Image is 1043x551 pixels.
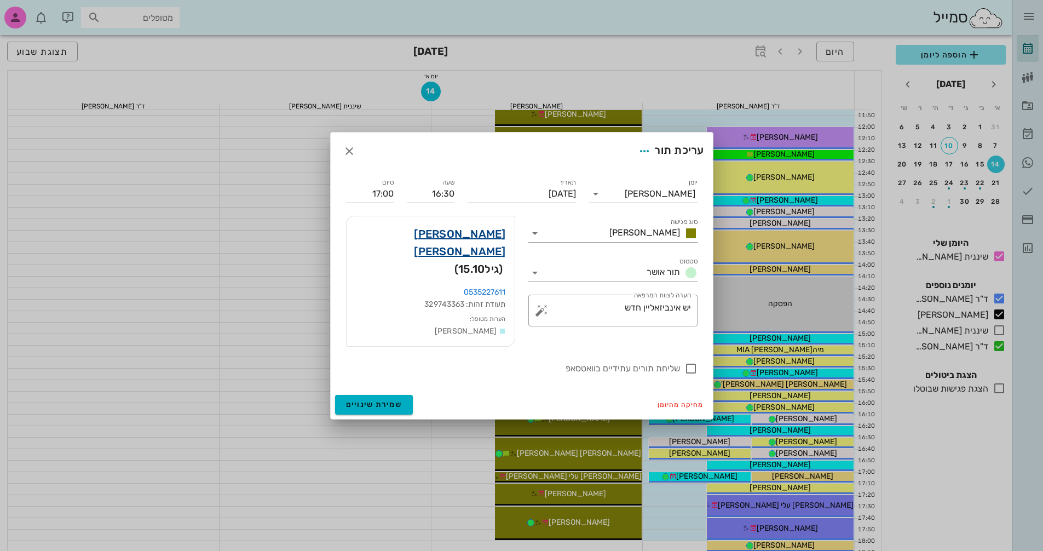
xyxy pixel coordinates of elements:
[658,401,704,409] span: מחיקה מהיומן
[688,179,698,187] label: יומן
[355,299,506,311] div: תעודת זהות: 329743363
[670,218,698,226] label: סוג פגישה
[335,395,413,415] button: שמירת שינויים
[464,288,506,297] a: 0535227611
[346,363,680,374] label: שליחת תורים עתידיים בוואטסאפ
[470,315,505,323] small: הערות מטופל:
[679,257,698,266] label: סטטוס
[633,291,690,300] label: הערה לצוות המרפאה
[609,227,680,238] span: [PERSON_NAME]
[528,264,698,282] div: סטטוסתור אושר
[589,185,698,203] div: יומן[PERSON_NAME]
[435,326,497,336] span: [PERSON_NAME]
[558,179,576,187] label: תאריך
[346,400,402,409] span: שמירת שינויים
[635,141,704,161] div: עריכת תור
[625,189,695,199] div: [PERSON_NAME]
[647,267,680,277] span: תור אושר
[653,397,708,412] button: מחיקה מהיומן
[442,179,454,187] label: שעה
[355,225,506,260] a: [PERSON_NAME] [PERSON_NAME]
[458,262,485,275] span: 15.10
[382,179,394,187] label: סיום
[454,260,503,278] span: (גיל )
